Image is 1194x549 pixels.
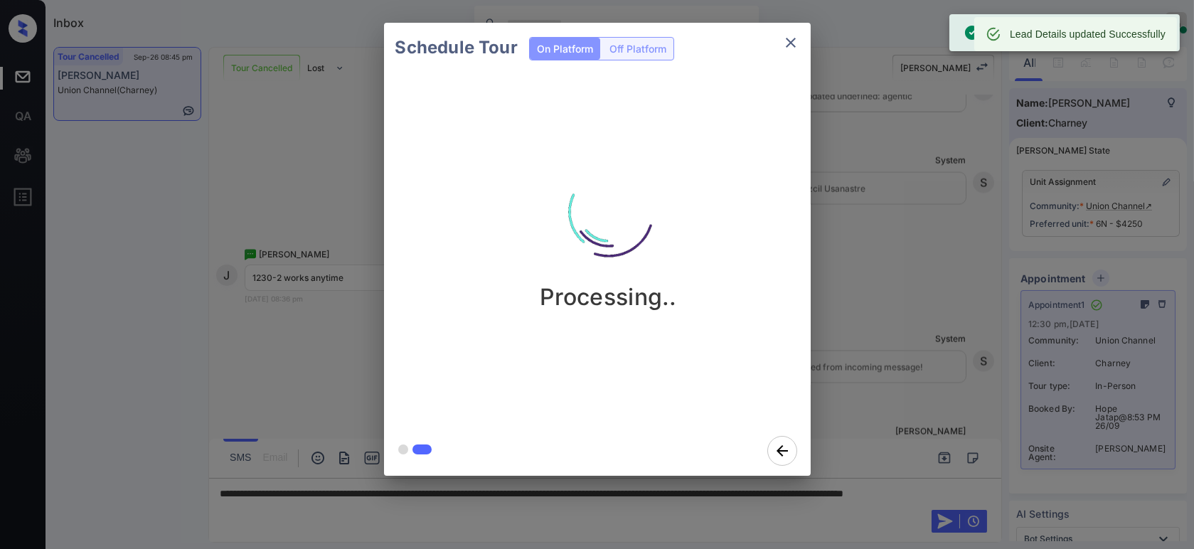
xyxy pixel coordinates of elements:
[1010,21,1166,47] div: Lead Details updated Successfully
[538,141,680,283] img: loading.aa47eedddbc51aad1905.gif
[777,28,805,57] button: close
[964,18,1048,47] div: Tour Scheduled
[384,23,529,73] h2: Schedule Tour
[540,283,677,311] p: Processing..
